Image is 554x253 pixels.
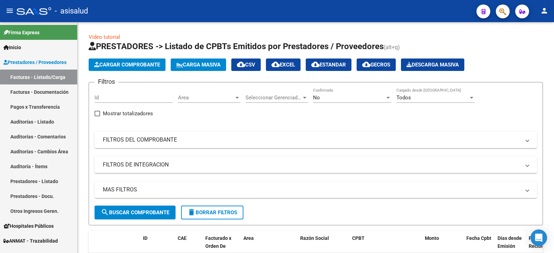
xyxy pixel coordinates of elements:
app-download-masive: Descarga masiva de comprobantes (adjuntos) [401,58,464,71]
span: ANMAT - Trazabilidad [3,237,58,245]
span: Prestadores / Proveedores [3,58,66,66]
span: CAE [178,235,187,241]
mat-panel-title: FILTROS DEL COMPROBANTE [103,136,520,144]
mat-icon: cloud_download [311,60,320,69]
button: Cargar Comprobante [89,58,166,71]
span: Buscar Comprobante [101,209,169,216]
span: Cargar Comprobante [94,62,160,68]
mat-icon: cloud_download [271,60,280,69]
button: Gecros [357,58,396,71]
button: Carga Masiva [171,58,226,71]
span: Estandar [311,62,346,68]
button: Borrar Filtros [181,206,243,219]
span: Fecha Cpbt [466,235,491,241]
span: Monto [425,235,439,241]
span: EXCEL [271,62,295,68]
span: ID [143,235,148,241]
span: Facturado x Orden De [205,235,231,249]
span: No [313,94,320,101]
mat-panel-title: MAS FILTROS [103,186,520,193]
span: Razón Social [300,235,329,241]
span: CPBT [352,235,365,241]
mat-expansion-panel-header: MAS FILTROS [95,181,537,198]
span: CSV [237,62,255,68]
mat-icon: delete [187,208,196,216]
span: Carga Masiva [176,62,221,68]
span: Inicio [3,44,21,51]
mat-icon: person [540,7,548,15]
mat-expansion-panel-header: FILTROS DE INTEGRACION [95,156,537,173]
div: Open Intercom Messenger [530,229,547,246]
span: (alt+q) [384,44,400,51]
mat-panel-title: FILTROS DE INTEGRACION [103,161,520,169]
button: Buscar Comprobante [95,206,176,219]
span: Seleccionar Gerenciador [245,94,302,101]
mat-icon: menu [6,7,14,15]
span: Todos [396,94,411,101]
span: PRESTADORES -> Listado de CPBTs Emitidos por Prestadores / Proveedores [89,42,384,51]
button: CSV [231,58,261,71]
span: Fecha Recibido [529,235,548,249]
span: Mostrar totalizadores [103,109,153,118]
mat-expansion-panel-header: FILTROS DEL COMPROBANTE [95,132,537,148]
span: Días desde Emisión [498,235,522,249]
span: - asisalud [55,3,88,19]
span: Borrar Filtros [187,209,237,216]
button: Descarga Masiva [401,58,464,71]
span: Gecros [362,62,390,68]
span: Area [178,94,234,101]
h3: Filtros [95,77,118,87]
a: Video tutorial [89,34,120,40]
button: EXCEL [266,58,301,71]
span: Firma Express [3,29,39,36]
span: Descarga Masiva [406,62,459,68]
mat-icon: cloud_download [237,60,245,69]
mat-icon: search [101,208,109,216]
span: Hospitales Públicos [3,222,54,230]
mat-icon: cloud_download [362,60,370,69]
span: Area [243,235,254,241]
button: Estandar [306,58,351,71]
